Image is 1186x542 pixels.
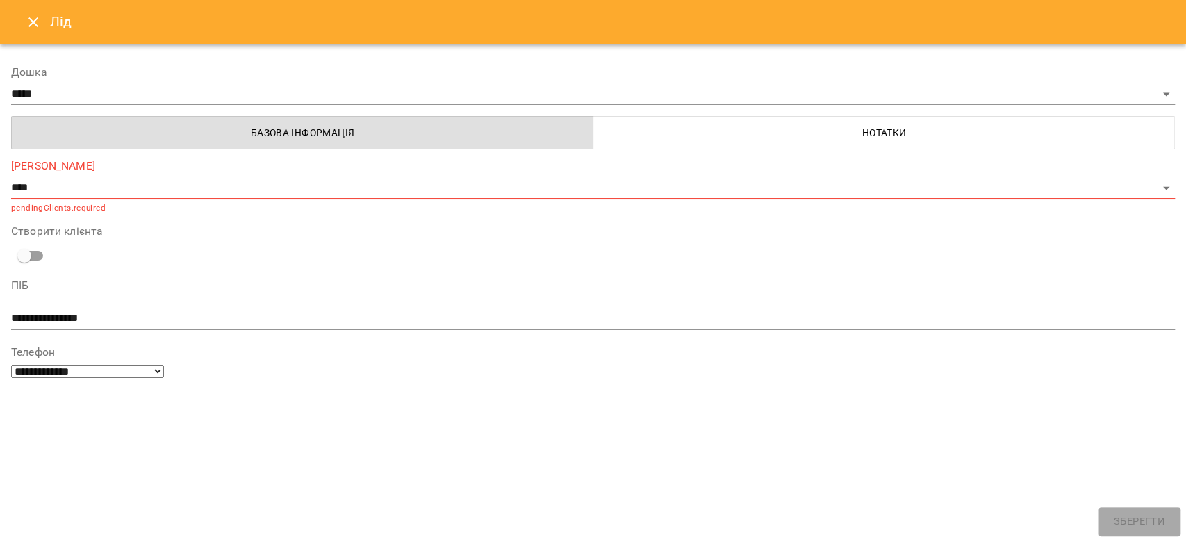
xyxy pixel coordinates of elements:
[11,226,1175,237] label: Створити клієнта
[602,124,1167,141] span: Нотатки
[593,116,1175,149] button: Нотатки
[20,124,585,141] span: Базова інформація
[11,161,1175,172] label: [PERSON_NAME]
[11,280,1175,291] label: ПІБ
[11,202,1175,215] p: pendingClients.required
[11,67,1175,78] label: Дошка
[11,116,593,149] button: Базова інформація
[17,6,50,39] button: Close
[11,365,164,378] select: Phone number country
[11,347,1175,358] label: Телефон
[50,11,1169,33] h6: Лід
